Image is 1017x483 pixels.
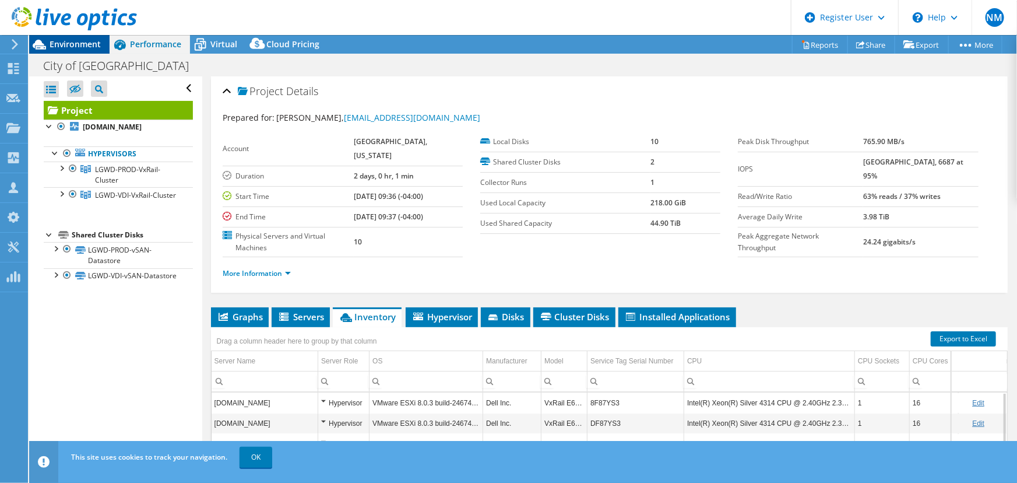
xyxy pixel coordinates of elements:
[541,393,587,413] td: Column Model, Value VxRail E660F
[223,230,354,254] label: Physical Servers and Virtual Machines
[411,311,472,323] span: Hypervisor
[217,311,263,323] span: Graphs
[624,311,730,323] span: Installed Applications
[240,447,272,468] a: OK
[910,433,959,454] td: Column CPU Cores, Value 16
[212,433,318,454] td: Column Server Name, Value lgwd-prod04-esxi.longwood.gov
[318,413,370,433] td: Column Server Role, Value Hypervisor
[210,38,237,50] span: Virtual
[212,413,318,433] td: Column Server Name, Value lgwd-prod05-esxi.longwood.gov
[354,171,414,181] b: 2 days, 0 hr, 1 min
[738,163,863,175] label: IOPS
[238,86,283,97] span: Project
[370,413,483,433] td: Column OS, Value VMware ESXi 8.0.3 build-24674464
[855,393,910,413] td: Column CPU Sockets, Value 1
[370,433,483,454] td: Column OS, Value VMware ESXi 8.0.3 build-24674464
[541,413,587,433] td: Column Model, Value VxRail E660F
[650,136,659,146] b: 10
[910,393,959,413] td: Column CPU Cores, Value 16
[738,136,863,148] label: Peak Disk Throughput
[487,311,525,323] span: Disks
[354,212,423,222] b: [DATE] 09:37 (-04:00)
[687,354,702,368] div: CPU
[223,112,275,123] label: Prepared for:
[276,112,480,123] span: [PERSON_NAME],
[684,413,855,433] td: Column CPU, Value Intel(R) Xeon(R) Silver 4314 CPU @ 2.40GHz 2.39 GHz
[539,311,610,323] span: Cluster Disks
[910,351,959,372] td: CPU Cores Column
[855,351,910,372] td: CPU Sockets Column
[855,413,910,433] td: Column CPU Sockets, Value 1
[541,371,587,391] td: Column Model, Filter cell
[83,122,142,132] b: [DOMAIN_NAME]
[223,170,354,182] label: Duration
[587,371,684,391] td: Column Service Tag Serial Number, Filter cell
[223,191,354,202] label: Start Time
[792,36,848,54] a: Reports
[650,177,654,187] b: 1
[913,12,923,23] svg: \n
[72,228,193,242] div: Shared Cluster Disks
[370,371,483,391] td: Column OS, Filter cell
[483,371,541,391] td: Column Manufacturer, Filter cell
[214,333,380,349] div: Drag a column header here to group by that column
[738,191,863,202] label: Read/Write Ratio
[223,211,354,223] label: End Time
[321,354,358,368] div: Server Role
[972,399,984,407] a: Edit
[44,146,193,162] a: Hypervisors
[483,393,541,413] td: Column Manufacturer, Value Dell Inc.
[50,38,101,50] span: Environment
[354,237,362,247] b: 10
[855,371,910,391] td: Column CPU Sockets, Filter cell
[130,38,181,50] span: Performance
[684,351,855,372] td: CPU Column
[483,351,541,372] td: Manufacturer Column
[480,136,650,148] label: Local Disks
[855,433,910,454] td: Column CPU Sockets, Value 1
[972,440,984,448] a: Edit
[650,198,686,208] b: 218.00 GiB
[372,354,382,368] div: OS
[370,351,483,372] td: OS Column
[587,433,684,454] td: Column Service Tag Serial Number, Value CF87YS3
[738,211,863,223] label: Average Daily Write
[863,237,916,247] b: 24.24 gigabits/s
[71,452,227,462] span: This site uses cookies to track your navigation.
[95,190,176,200] span: LGWD-VDI-VxRail-Cluster
[339,311,396,323] span: Inventory
[684,371,855,391] td: Column CPU, Filter cell
[354,136,427,160] b: [GEOGRAPHIC_DATA], [US_STATE]
[480,197,650,209] label: Used Local Capacity
[684,393,855,413] td: Column CPU, Value Intel(R) Xeon(R) Silver 4314 CPU @ 2.40GHz 2.39 GHz
[370,393,483,413] td: Column OS, Value VMware ESXi 8.0.3 build-24674464
[863,212,889,222] b: 3.98 TiB
[587,351,684,372] td: Service Tag Serial Number Column
[44,242,193,268] a: LGWD-PROD-vSAN-Datastore
[223,143,354,155] label: Account
[587,413,684,433] td: Column Service Tag Serial Number, Value DF87YS3
[587,393,684,413] td: Column Service Tag Serial Number, Value 8F87YS3
[483,413,541,433] td: Column Manufacturer, Value Dell Inc.
[650,218,681,228] b: 44.90 TiB
[541,433,587,454] td: Column Model, Value VxRail E660F
[212,393,318,413] td: Column Server Name, Value lgwd-prod01-esxi.longwood.gov
[541,351,587,372] td: Model Column
[95,164,160,185] span: LGWD-PROD-VxRail-Cluster
[858,354,899,368] div: CPU Sockets
[650,157,654,167] b: 2
[44,162,193,187] a: LGWD-PROD-VxRail-Cluster
[913,354,948,368] div: CPU Cores
[863,157,963,181] b: [GEOGRAPHIC_DATA], 6687 at 95%
[212,371,318,391] td: Column Server Name, Filter cell
[590,354,674,368] div: Service Tag Serial Number
[486,354,527,368] div: Manufacturer
[318,393,370,413] td: Column Server Role, Value Hypervisor
[738,230,863,254] label: Peak Aggregate Network Throughput
[44,101,193,120] a: Project
[214,354,256,368] div: Server Name
[318,371,370,391] td: Column Server Role, Filter cell
[480,218,650,229] label: Used Shared Capacity
[321,437,366,451] div: Hypervisor
[38,60,207,72] h1: City of [GEOGRAPHIC_DATA]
